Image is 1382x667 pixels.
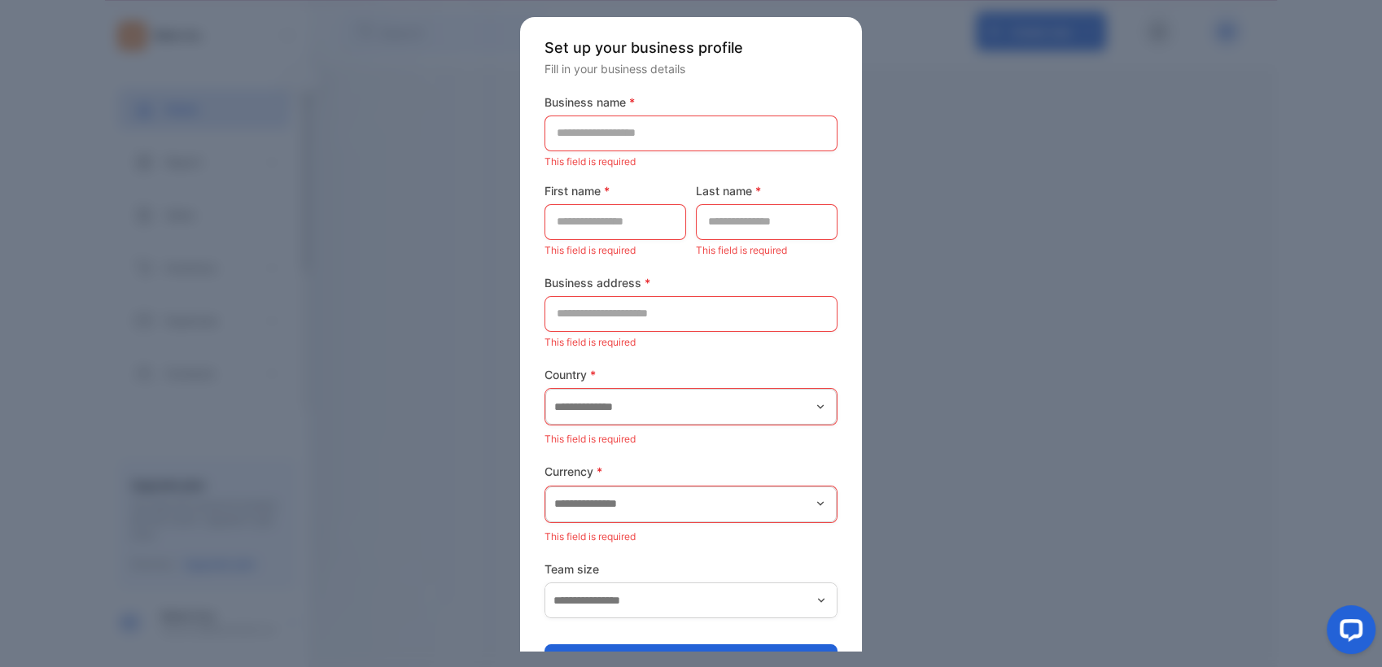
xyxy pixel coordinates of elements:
[1314,599,1382,667] iframe: LiveChat chat widget
[544,429,838,450] p: This field is required
[544,332,838,353] p: This field is required
[544,366,838,383] label: Country
[544,240,686,261] p: This field is required
[544,274,838,291] label: Business address
[544,37,838,59] p: Set up your business profile
[544,151,838,172] p: This field is required
[544,526,838,547] p: This field is required
[544,463,838,480] label: Currency
[696,240,838,261] p: This field is required
[544,60,838,77] p: Fill in your business details
[544,94,838,111] label: Business name
[544,182,686,199] label: First name
[696,182,838,199] label: Last name
[544,560,838,578] label: Team size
